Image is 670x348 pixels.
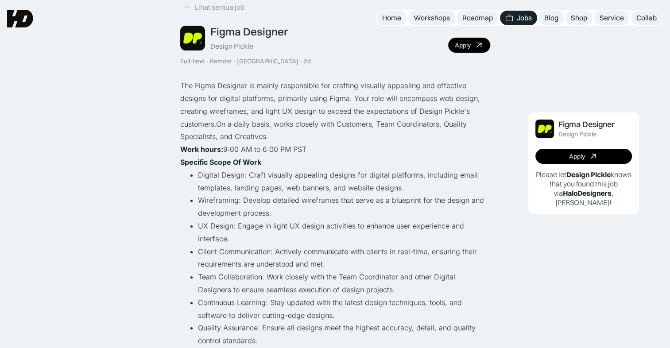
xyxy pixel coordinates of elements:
div: · [299,58,303,65]
div: Figma Designer [558,120,615,129]
b: HaloDesigners [563,189,612,197]
li: Wireframing: Develop detailed wireframes that serve as a blueprint for the design and development... [198,194,490,220]
strong: Work hours: [180,145,223,154]
a: Workshops [408,11,455,25]
div: Full-time [180,58,205,65]
li: Digital Design: Craft visually appealing designs for digital platforms, including email templates... [198,169,490,194]
a: Jobs [500,11,537,25]
div: Home [382,13,401,23]
li: UX Design: Engage in light UX design activities to enhance user experience and interface. [198,220,490,245]
div: Workshops [414,13,450,23]
div: Apply [569,153,585,160]
a: Service [594,11,629,25]
a: Collab [631,11,662,25]
li: Client Communication: Actively communicate with clients in real-time, ensuring their requirements... [198,245,490,271]
div: Design Pickle [210,42,253,51]
a: Home [377,11,407,25]
a: Roadmap [457,11,498,25]
div: Collab [636,13,657,23]
div: Jobs [517,13,532,23]
p: Please let knows that you found this job via , [PERSON_NAME]! [535,170,632,207]
a: Shop [565,11,593,25]
p: ‍ [180,156,490,169]
div: Remote [210,58,232,65]
li: Continuous Learning: Stay updated with the latest design techniques, tools, and software to deliv... [198,296,490,322]
div: Shop [571,13,587,23]
div: · [205,58,209,65]
div: Blog [544,13,558,23]
div: 2d [304,58,311,65]
strong: Specific Scope Of Work [180,158,261,166]
div: Design Pickle [558,131,596,138]
div: [GEOGRAPHIC_DATA] [237,58,298,65]
a: Blog [539,11,564,25]
img: Job Image [535,120,554,138]
div: · [232,58,236,65]
p: ‍ 9:00 AM to 6:00 PM PST [180,143,490,156]
li: Quality Assurance: Ensure all designs meet the highest accuracy, detail, and quality control stan... [198,321,490,347]
div: Apply [455,42,471,49]
div: Lihat semua job [194,3,244,12]
b: Design Pickle [566,170,611,179]
a: Apply [448,38,490,53]
a: Apply [535,149,632,164]
div: Roadmap [462,13,493,23]
img: Job Image [180,26,205,50]
div: Figma Designer [210,25,288,38]
div: Service [600,13,624,23]
p: The Figma Designer is mainly responsible for crafting visually appealing and effective designs fo... [180,79,490,143]
li: Team Collaboration: Work closely with the Team Coordinator and other Digital Designers to ensure ... [198,271,490,296]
